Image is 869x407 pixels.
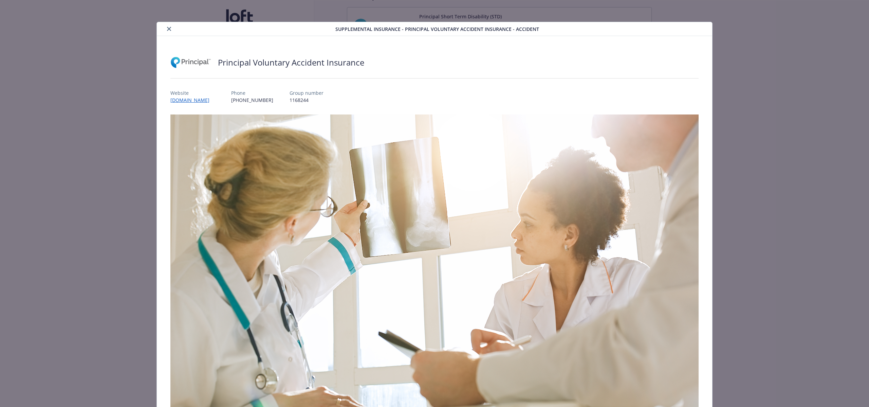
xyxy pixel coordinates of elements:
[290,89,323,96] p: Group number
[218,57,364,68] h2: Principal Voluntary Accident Insurance
[231,96,273,104] p: [PHONE_NUMBER]
[290,96,323,104] p: 1168244
[170,89,215,96] p: Website
[335,25,539,33] span: Supplemental Insurance - Principal Voluntary Accident Insurance - Accident
[170,52,211,73] img: Principal Financial Group Inc
[165,25,173,33] button: close
[231,89,273,96] p: Phone
[170,97,215,103] a: [DOMAIN_NAME]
